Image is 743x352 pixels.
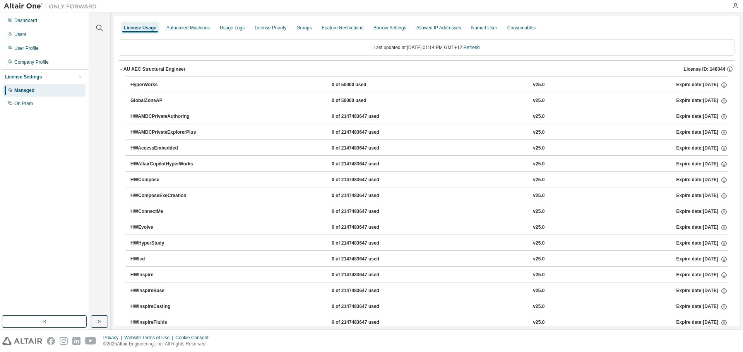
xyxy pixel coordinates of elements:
div: License Settings [5,74,42,80]
div: Consumables [507,25,536,31]
button: HWEvolve0 of 2147483647 usedv25.0Expire date:[DATE] [130,219,728,236]
button: HWInspireBase0 of 2147483647 usedv25.0Expire date:[DATE] [130,282,728,299]
div: 0 of 2147483647 used [332,224,401,231]
div: Website Terms of Use [124,335,175,341]
div: HWAltairCopilotHyperWorks [130,161,200,168]
div: 0 of 2147483647 used [332,192,401,199]
div: Usage Logs [220,25,245,31]
div: HWInspireFluids [130,319,200,326]
img: instagram.svg [60,337,68,345]
div: 0 of 2147483647 used [332,240,401,247]
button: HWAccessEmbedded0 of 2147483647 usedv25.0Expire date:[DATE] [130,140,728,157]
div: Expire date: [DATE] [676,97,728,104]
button: HWCompose0 of 2147483647 usedv25.0Expire date:[DATE] [130,172,728,189]
p: © 2025 Altair Engineering, Inc. All Rights Reserved. [103,341,213,347]
div: Expire date: [DATE] [676,145,728,152]
div: 0 of 2147483647 used [332,303,401,310]
div: 0 of 2147483647 used [332,113,401,120]
div: v25.0 [533,145,544,152]
div: Expire date: [DATE] [676,224,728,231]
div: 0 of 2147483647 used [332,177,401,184]
button: HWAltairCopilotHyperWorks0 of 2147483647 usedv25.0Expire date:[DATE] [130,156,728,173]
div: Last updated at: [DATE] 01:14 PM GMT+12 [119,39,734,56]
div: HWCompose [130,177,200,184]
button: HyperWorks0 of 50000 usedv25.0Expire date:[DATE] [130,77,728,94]
div: Expire date: [DATE] [676,256,728,263]
div: Named User [471,25,497,31]
div: Expire date: [DATE] [676,113,728,120]
div: 0 of 2147483647 used [332,319,401,326]
div: Expire date: [DATE] [676,240,728,247]
button: AU AEC Structural EngineerLicense ID: 148344 [119,61,734,78]
button: HWHyperStudy0 of 2147483647 usedv25.0Expire date:[DATE] [130,235,728,252]
div: Managed [14,87,34,94]
div: 0 of 50000 used [332,97,401,104]
div: AU AEC Structural Engineer [123,66,185,72]
a: Refresh [464,45,480,50]
div: HWConnectMe [130,208,200,215]
div: User Profile [14,45,39,51]
div: Groups [296,25,312,31]
div: 0 of 2147483647 used [332,287,401,294]
div: Expire date: [DATE] [676,161,728,168]
div: Expire date: [DATE] [676,208,728,215]
div: Cookie Consent [175,335,213,341]
div: Borrow Settings [373,25,406,31]
img: linkedin.svg [72,337,80,345]
div: Expire date: [DATE] [676,129,728,136]
div: 0 of 2147483647 used [332,256,401,263]
button: HWInspireFluids0 of 2147483647 usedv25.0Expire date:[DATE] [130,314,728,331]
div: 0 of 2147483647 used [332,129,401,136]
div: v25.0 [533,161,544,168]
div: HWAMDCPrivateAuthoring [130,113,200,120]
div: HWAccessEmbedded [130,145,200,152]
div: HWIcd [130,256,200,263]
div: 0 of 2147483647 used [332,145,401,152]
button: HWInspireCasting0 of 2147483647 usedv25.0Expire date:[DATE] [130,298,728,315]
div: HyperWorks [130,82,200,88]
div: v25.0 [533,208,544,215]
div: HWInspireBase [130,287,200,294]
div: HWComposeExeCreation [130,192,200,199]
img: Altair One [4,2,101,10]
div: On Prem [14,100,33,107]
img: youtube.svg [85,337,96,345]
div: Users [14,31,26,37]
div: HWEvolve [130,224,200,231]
div: Expire date: [DATE] [676,177,728,184]
div: v25.0 [533,177,544,184]
div: v25.0 [533,192,544,199]
div: v25.0 [533,82,544,88]
button: HWIcd0 of 2147483647 usedv25.0Expire date:[DATE] [130,251,728,268]
div: v25.0 [533,224,544,231]
button: HWAMDCPrivateExplorerPlus0 of 2147483647 usedv25.0Expire date:[DATE] [130,124,728,141]
div: v25.0 [533,97,544,104]
div: Allowed IP Addresses [416,25,461,31]
div: v25.0 [533,240,544,247]
div: Expire date: [DATE] [676,82,728,88]
div: Expire date: [DATE] [676,303,728,310]
div: 0 of 2147483647 used [332,208,401,215]
div: 0 of 2147483647 used [332,272,401,279]
div: License Priority [255,25,286,31]
img: altair_logo.svg [2,337,42,345]
div: Company Profile [14,59,49,65]
div: Expire date: [DATE] [676,319,728,326]
button: HWComposeExeCreation0 of 2147483647 usedv25.0Expire date:[DATE] [130,187,728,204]
div: Expire date: [DATE] [676,287,728,294]
span: License ID: 148344 [684,66,725,72]
div: HWAMDCPrivateExplorerPlus [130,129,200,136]
div: v25.0 [533,113,544,120]
div: HWHyperStudy [130,240,200,247]
div: GlobalZoneAP [130,97,200,104]
div: v25.0 [533,319,544,326]
div: 0 of 50000 used [332,82,401,88]
div: Privacy [103,335,124,341]
div: HWInspireCasting [130,303,200,310]
div: Authorized Machines [166,25,210,31]
button: HWConnectMe0 of 2147483647 usedv25.0Expire date:[DATE] [130,203,728,220]
div: Expire date: [DATE] [676,192,728,199]
div: v25.0 [533,272,544,279]
div: v25.0 [533,303,544,310]
div: License Usage [124,25,156,31]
